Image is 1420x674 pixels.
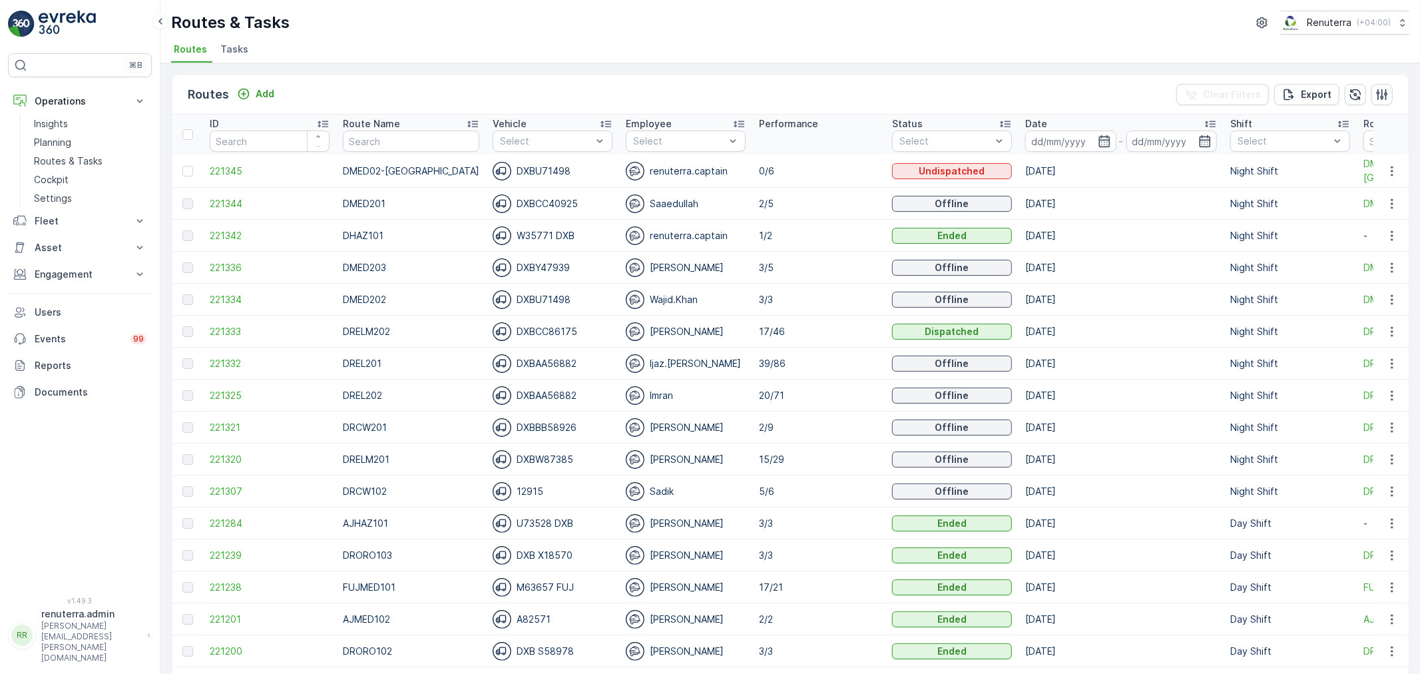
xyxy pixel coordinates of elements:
[188,85,229,104] p: Routes
[1019,380,1224,412] td: [DATE]
[182,198,193,209] div: Toggle Row Selected
[35,306,146,319] p: Users
[8,607,152,663] button: RRrenuterra.admin[PERSON_NAME][EMAIL_ADDRESS][PERSON_NAME][DOMAIN_NAME]
[626,546,746,565] div: [PERSON_NAME]
[626,482,644,501] img: svg%3e
[493,258,511,277] img: svg%3e
[493,578,511,597] img: svg%3e
[336,476,486,507] td: DRCW102
[1203,88,1261,101] p: Clear Filters
[626,450,644,469] img: svg%3e
[892,163,1012,179] button: Undispatched
[1281,11,1409,35] button: Renuterra(+04:00)
[892,420,1012,436] button: Offline
[752,155,885,188] td: 0/6
[493,290,612,309] div: DXBU71498
[626,546,644,565] img: svg%3e
[935,261,969,274] p: Offline
[29,152,152,170] a: Routes & Tasks
[1019,284,1224,316] td: [DATE]
[626,162,746,180] div: renuterra.captain
[210,517,330,530] a: 221284
[182,422,193,433] div: Toggle Row Selected
[1281,15,1302,30] img: Screenshot_2024-07-26_at_13.33.01.png
[752,380,885,412] td: 20/71
[892,228,1012,244] button: Ended
[626,290,746,309] div: Wajid.Khan
[1307,16,1351,29] p: Renuterra
[182,262,193,273] div: Toggle Row Selected
[210,357,330,370] a: 221332
[752,507,885,539] td: 3/3
[626,226,746,245] div: renuterra.captain
[626,610,644,629] img: svg%3e
[35,359,146,372] p: Reports
[8,208,152,234] button: Fleet
[34,192,72,205] p: Settings
[899,135,991,148] p: Select
[1019,316,1224,348] td: [DATE]
[752,316,885,348] td: 17/46
[1224,507,1357,539] td: Day Shift
[1224,284,1357,316] td: Night Shift
[1019,444,1224,476] td: [DATE]
[1224,316,1357,348] td: Night Shift
[8,352,152,379] a: Reports
[336,284,486,316] td: DMED202
[210,261,330,274] a: 221336
[1019,635,1224,667] td: [DATE]
[493,642,612,661] div: DXB S58978
[1019,155,1224,188] td: [DATE]
[1019,539,1224,571] td: [DATE]
[210,389,330,402] span: 221325
[1224,412,1357,444] td: Night Shift
[35,386,146,399] p: Documents
[1224,188,1357,220] td: Night Shift
[210,421,330,434] span: 221321
[1274,84,1339,105] button: Export
[210,229,330,242] a: 221342
[752,603,885,635] td: 2/2
[752,539,885,571] td: 3/3
[35,241,125,254] p: Asset
[493,578,612,597] div: M63657 FUJ
[210,549,330,562] span: 221239
[182,326,193,337] div: Toggle Row Selected
[11,625,33,646] div: RR
[8,261,152,288] button: Engagement
[493,354,511,373] img: svg%3e
[493,514,511,533] img: svg%3e
[1224,476,1357,507] td: Night Shift
[35,95,125,108] p: Operations
[182,166,193,176] div: Toggle Row Selected
[752,252,885,284] td: 3/5
[493,162,612,180] div: DXBU71498
[626,578,746,597] div: [PERSON_NAME]
[626,418,746,437] div: [PERSON_NAME]
[892,356,1012,372] button: Offline
[493,482,511,501] img: svg%3e
[336,539,486,571] td: DRORO103
[892,388,1012,404] button: Offline
[1019,412,1224,444] td: [DATE]
[493,418,612,437] div: DXBBB58926
[174,43,207,56] span: Routes
[35,332,122,346] p: Events
[892,260,1012,276] button: Offline
[752,188,885,220] td: 2/5
[210,581,330,594] span: 221238
[336,348,486,380] td: DREL201
[892,643,1012,659] button: Ended
[210,293,330,306] a: 221334
[336,571,486,603] td: FUJMED101
[1126,131,1218,152] input: dd/mm/yyyy
[336,220,486,252] td: DHAZ101
[752,635,885,667] td: 3/3
[626,386,644,405] img: svg%3e
[171,12,290,33] p: Routes & Tasks
[29,170,152,189] a: Cockpit
[1019,220,1224,252] td: [DATE]
[626,642,746,661] div: [PERSON_NAME]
